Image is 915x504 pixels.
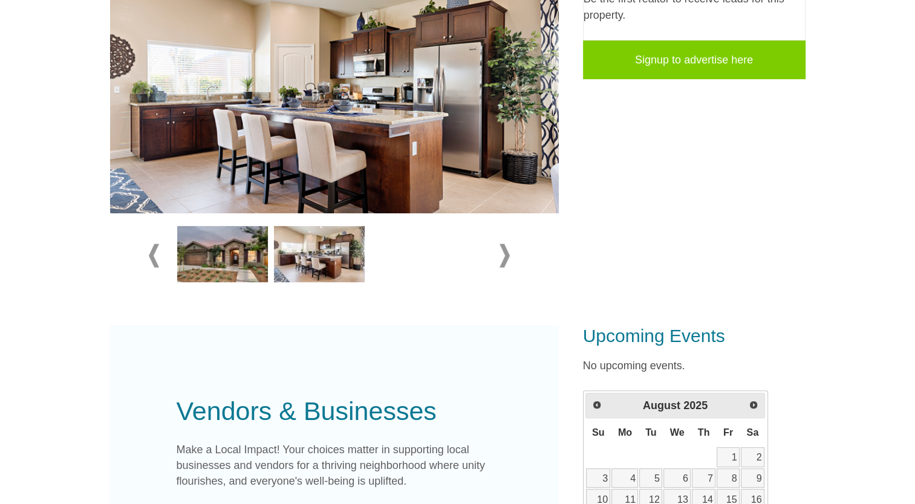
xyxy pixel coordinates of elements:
[586,468,610,488] a: 3
[723,427,733,438] span: Friday
[587,395,607,414] a: Prev
[177,442,492,489] p: Make a Local Impact! Your choices matter in supporting local businesses and vendors for a thrivin...
[698,427,710,438] span: Thursday
[741,447,764,467] a: 2
[692,468,715,488] a: 7
[583,358,806,374] p: No upcoming events.
[583,325,806,347] h3: Upcoming Events
[592,400,602,410] span: Prev
[744,395,763,414] a: Next
[663,468,691,488] a: 6
[618,427,632,438] span: Monday
[717,447,740,467] a: 1
[749,400,758,410] span: Next
[670,427,685,438] span: Wednesday
[639,468,662,488] a: 5
[592,427,605,438] span: Sunday
[177,392,492,431] div: Vendors & Businesses
[717,468,740,488] a: 8
[683,399,708,412] span: 2025
[643,399,680,412] span: August
[611,468,638,488] a: 4
[645,427,657,438] span: Tuesday
[741,468,764,488] a: 9
[746,427,758,438] span: Saturday
[583,40,806,79] a: Signup to advertise here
